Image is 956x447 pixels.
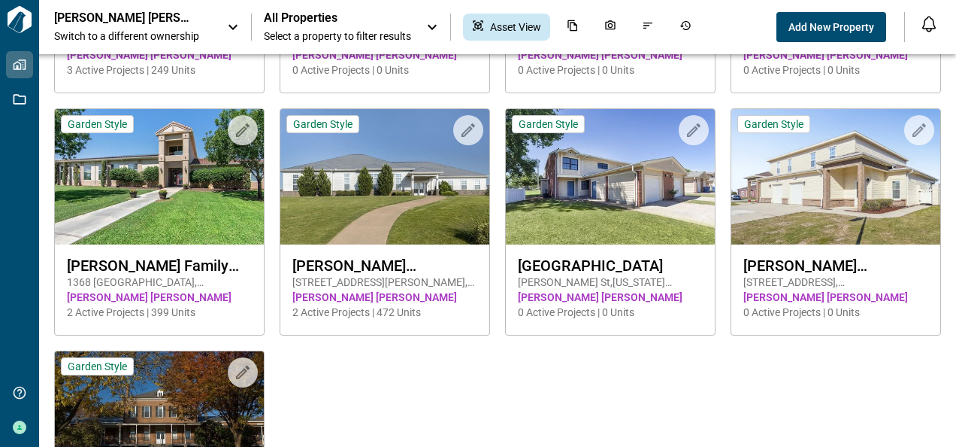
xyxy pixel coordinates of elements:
[490,20,541,35] span: Asset View
[292,257,477,275] span: [PERSON_NAME][GEOGRAPHIC_DATA] Homes
[743,290,928,305] span: [PERSON_NAME] [PERSON_NAME]
[67,47,252,62] span: [PERSON_NAME] [PERSON_NAME]
[917,12,941,36] button: Open notification feed
[776,12,886,42] button: Add New Property
[292,275,477,290] span: [STREET_ADDRESS][PERSON_NAME] , [PERSON_NAME][GEOGRAPHIC_DATA] , [GEOGRAPHIC_DATA]
[595,14,625,41] div: Photos
[280,109,489,245] img: property-asset
[292,62,477,78] span: 0 Active Projects | 0 Units
[55,109,264,245] img: property-asset
[743,257,928,275] span: [PERSON_NAME][GEOGRAPHIC_DATA]
[518,275,703,290] span: [PERSON_NAME] St , [US_STATE][GEOGRAPHIC_DATA] , OK
[54,11,189,26] p: [PERSON_NAME] [PERSON_NAME]
[506,109,715,245] img: property-asset
[67,62,252,78] span: 3 Active Projects | 249 Units
[743,275,928,290] span: [STREET_ADDRESS] , [GEOGRAPHIC_DATA] , FL
[292,290,477,305] span: [PERSON_NAME] [PERSON_NAME]
[518,290,703,305] span: [PERSON_NAME] [PERSON_NAME]
[293,117,352,131] span: Garden Style
[67,290,252,305] span: [PERSON_NAME] [PERSON_NAME]
[518,62,703,78] span: 0 Active Projects | 0 Units
[788,20,874,35] span: Add New Property
[519,117,578,131] span: Garden Style
[670,14,700,41] div: Job History
[518,305,703,320] span: 0 Active Projects | 0 Units
[292,47,477,62] span: [PERSON_NAME] [PERSON_NAME]
[518,257,703,275] span: [GEOGRAPHIC_DATA]
[463,14,550,41] div: Asset View
[743,62,928,78] span: 0 Active Projects | 0 Units
[633,14,663,41] div: Issues & Info
[518,47,703,62] span: [PERSON_NAME] [PERSON_NAME]
[292,305,477,320] span: 2 Active Projects | 472 Units
[67,257,252,275] span: [PERSON_NAME] Family Homes
[558,14,588,41] div: Documents
[67,275,252,290] span: 1368 [GEOGRAPHIC_DATA] , [GEOGRAPHIC_DATA] , AZ
[731,109,940,245] img: property-asset
[67,305,252,320] span: 2 Active Projects | 399 Units
[68,117,127,131] span: Garden Style
[54,29,212,44] span: Switch to a different ownership
[264,11,411,26] span: All Properties
[743,47,928,62] span: [PERSON_NAME] [PERSON_NAME]
[264,29,411,44] span: Select a property to filter results
[744,117,803,131] span: Garden Style
[743,305,928,320] span: 0 Active Projects | 0 Units
[68,360,127,373] span: Garden Style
